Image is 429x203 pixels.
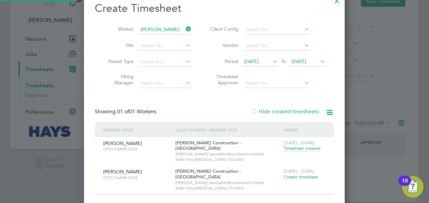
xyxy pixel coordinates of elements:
[103,74,134,86] label: Hiring Manager
[103,26,134,32] label: Worker
[102,122,174,138] div: Worker / Role
[138,79,191,88] input: Search for...
[175,168,241,180] span: [PERSON_NAME] Construction - [GEOGRAPHIC_DATA]
[175,180,280,185] span: [PERSON_NAME] Specialist Recruitment Limited
[103,58,134,64] label: Period Type
[138,25,191,34] input: Search for...
[251,108,319,115] label: Hide created timesheets
[208,42,238,48] label: Vendor
[138,57,191,67] input: Select one
[103,146,170,152] span: CPCS Forklift 2025
[103,169,142,175] span: [PERSON_NAME]
[95,1,334,16] h2: Create Timesheet
[175,151,280,157] span: [PERSON_NAME] Specialist Recruitment Limited
[208,74,238,86] label: Timesheet Approver
[103,42,134,48] label: Site
[103,175,170,180] span: CPCS Forklift 2025
[402,176,424,198] button: Open Resource Center, 10 new notifications
[175,157,280,162] span: Alder Hey [MEDICAL_DATA] (15CA05)
[117,108,129,115] span: 01 of
[284,140,315,146] span: [DATE] - [DATE]
[103,140,142,146] span: [PERSON_NAME]
[243,41,310,51] input: Search for...
[284,168,315,174] span: [DATE] - [DATE]
[175,140,241,151] span: [PERSON_NAME] Construction - [GEOGRAPHIC_DATA]
[284,145,320,151] span: Timesheet created
[138,41,191,51] input: Search for...
[174,122,282,138] div: Client Config / Vendor / Site
[243,79,310,88] input: Search for...
[117,108,156,115] span: 01 Workers
[292,58,306,64] span: [DATE]
[244,58,259,64] span: [DATE]
[208,26,238,32] label: Client Config
[175,185,280,191] span: Alder Hey [MEDICAL_DATA] (15CA05)
[95,108,158,115] div: Showing
[208,58,238,64] label: Period
[284,174,318,180] span: Create timesheet
[402,181,408,190] div: 10
[279,57,288,66] span: To
[243,25,310,34] input: Search for...
[282,122,327,138] div: Period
